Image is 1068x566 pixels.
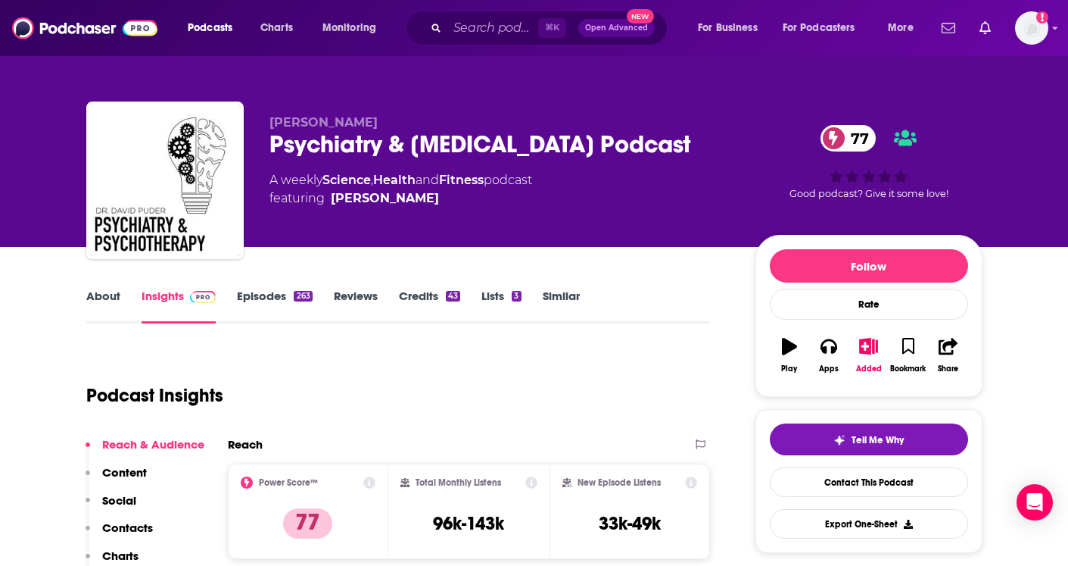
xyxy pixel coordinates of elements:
span: Podcasts [188,17,232,39]
a: Reviews [334,289,378,324]
div: [PERSON_NAME] [331,189,439,208]
button: Reach & Audience [86,437,204,465]
span: Open Advanced [585,24,648,32]
button: Contacts [86,521,153,549]
h2: Total Monthly Listens [416,477,501,488]
h3: 33k-49k [599,512,661,535]
span: For Podcasters [783,17,855,39]
span: , [371,173,373,187]
div: 43 [446,291,460,302]
span: Good podcast? Give it some love! [789,188,948,199]
h3: 96k-143k [433,512,504,535]
div: 263 [294,291,312,302]
button: open menu [773,16,877,40]
h2: Reach [228,437,263,452]
span: More [888,17,914,39]
img: Podchaser Pro [190,291,216,303]
span: For Business [698,17,758,39]
div: A weekly podcast [269,171,532,208]
button: tell me why sparkleTell Me Why [770,424,968,455]
a: Lists3 [481,289,521,324]
p: 77 [283,508,332,539]
div: 77Good podcast? Give it some love! [755,115,982,209]
p: Content [102,465,147,480]
p: Contacts [102,521,153,535]
span: Logged in as SkyHorsePub35 [1015,11,1048,45]
button: open menu [687,16,777,40]
button: open menu [312,16,396,40]
button: Social [86,493,136,521]
span: Charts [260,17,293,39]
button: Share [928,328,967,383]
button: Export One-Sheet [770,509,968,539]
a: About [86,289,120,324]
a: Similar [543,289,580,324]
div: 3 [512,291,521,302]
span: [PERSON_NAME] [269,115,378,130]
button: Open AdvancedNew [578,19,655,37]
div: Bookmark [890,364,926,374]
a: Show notifications dropdown [936,15,961,41]
a: Science [322,173,371,187]
div: Play [781,364,797,374]
h2: Power Score™ [259,477,318,488]
span: Tell Me Why [852,434,904,446]
p: Reach & Audience [102,437,204,452]
h1: Podcast Insights [86,384,223,407]
button: Apps [809,328,848,383]
a: Contact This Podcast [770,467,968,497]
img: tell me why sparkle [833,434,845,446]
button: Follow [770,249,968,283]
div: Apps [819,364,839,374]
div: Share [938,364,958,374]
p: Social [102,493,136,508]
p: Charts [102,549,139,563]
span: Monitoring [322,17,376,39]
div: Added [856,364,882,374]
button: Added [848,328,888,383]
button: Show profile menu [1015,11,1048,45]
div: Open Intercom Messenger [1017,484,1053,521]
a: Credits43 [399,289,460,324]
a: Charts [251,16,302,40]
svg: Add a profile image [1036,11,1048,23]
span: ⌘ K [538,18,566,38]
a: Show notifications dropdown [973,15,997,41]
input: Search podcasts, credits, & more... [447,16,538,40]
span: New [627,9,654,23]
button: Content [86,465,147,493]
span: 77 [836,125,877,152]
button: Play [770,328,809,383]
a: Health [373,173,416,187]
a: 77 [820,125,877,152]
a: InsightsPodchaser Pro [142,289,216,324]
img: User Profile [1015,11,1048,45]
button: open menu [877,16,933,40]
div: Rate [770,289,968,320]
img: Psychiatry & Psychotherapy Podcast [89,105,241,256]
span: featuring [269,189,532,208]
button: open menu [177,16,252,40]
div: Search podcasts, credits, & more... [420,11,682,45]
button: Bookmark [889,328,928,383]
span: and [416,173,439,187]
h2: New Episode Listens [578,477,661,488]
img: Podchaser - Follow, Share and Rate Podcasts [12,14,157,42]
a: Fitness [439,173,484,187]
a: Episodes263 [237,289,312,324]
